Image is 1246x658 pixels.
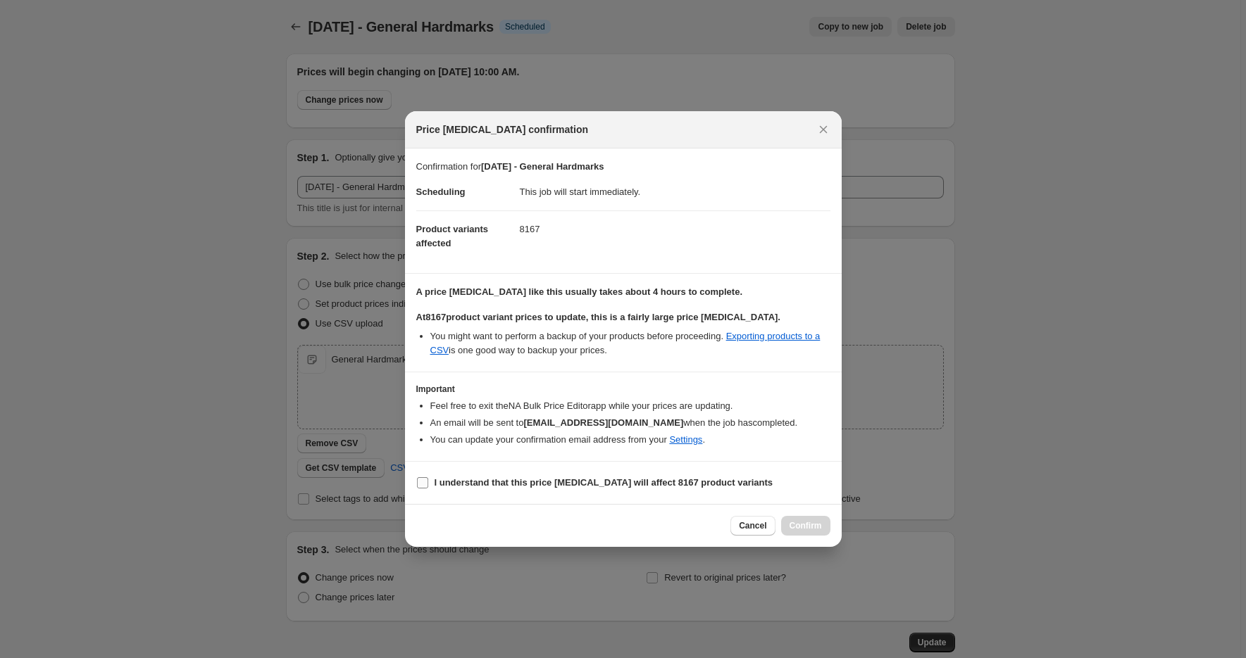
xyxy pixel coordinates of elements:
[730,516,775,536] button: Cancel
[416,384,830,395] h3: Important
[430,399,830,413] li: Feel free to exit the NA Bulk Price Editor app while your prices are updating.
[430,433,830,447] li: You can update your confirmation email address from your .
[739,520,766,531] span: Cancel
[416,186,466,197] span: Scheduling
[435,477,773,488] b: I understand that this price [MEDICAL_DATA] will affect 8167 product variants
[520,174,830,210] dd: This job will start immediately.
[416,224,489,248] span: Product variants affected
[523,417,683,428] b: [EMAIL_ADDRESS][DOMAIN_NAME]
[520,210,830,248] dd: 8167
[481,161,604,172] b: [DATE] - General Hardmarks
[430,416,830,430] li: An email will be sent to when the job has completed .
[416,312,780,322] b: At 8167 product variant prices to update, this is a fairly large price [MEDICAL_DATA].
[814,120,833,139] button: Close
[430,329,830,358] li: You might want to perform a backup of your products before proceeding. is one good way to backup ...
[416,286,743,297] b: A price [MEDICAL_DATA] like this usually takes about 4 hours to complete.
[430,331,821,355] a: Exporting products to a CSV
[416,122,589,137] span: Price [MEDICAL_DATA] confirmation
[416,160,830,174] p: Confirmation for
[669,434,702,445] a: Settings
